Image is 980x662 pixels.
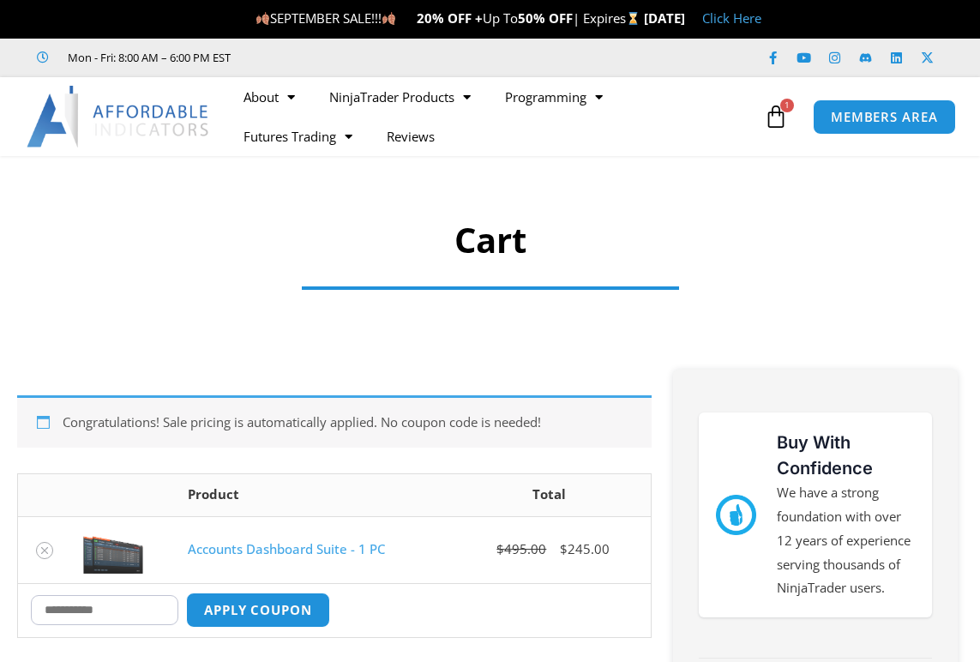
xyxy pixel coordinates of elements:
th: Product [175,474,447,516]
bdi: 495.00 [496,540,546,557]
button: Apply coupon [186,593,330,628]
a: Click Here [702,9,761,27]
a: MEMBERS AREA [813,99,956,135]
a: Accounts Dashboard Suite - 1 PC [188,540,385,557]
bdi: 245.00 [560,540,610,557]
img: 🍂 [256,12,269,25]
img: mark thumbs good 43913 | Affordable Indicators – NinjaTrader [716,495,756,535]
strong: 20% OFF + [417,9,483,27]
div: Congratulations! Sale pricing is automatically applied. No coupon code is needed! [17,395,652,448]
iframe: Customer reviews powered by Trustpilot [255,49,512,66]
a: Remove Accounts Dashboard Suite - 1 PC from cart [36,542,53,559]
span: SEPTEMBER SALE!!! Up To | Expires [256,9,644,27]
a: Reviews [370,117,452,156]
strong: 50% OFF [518,9,573,27]
span: $ [560,540,568,557]
img: ⌛ [627,12,640,25]
strong: [DATE] [644,9,685,27]
h3: Buy With Confidence [777,430,915,481]
nav: Menu [226,77,760,156]
img: Screenshot 2024-08-26 155710eeeee | Affordable Indicators – NinjaTrader [83,526,143,574]
span: 1 [780,99,794,112]
a: Futures Trading [226,117,370,156]
span: $ [496,540,504,557]
th: Total [447,474,651,516]
a: Programming [488,77,620,117]
span: MEMBERS AREA [831,111,938,123]
img: LogoAI | Affordable Indicators – NinjaTrader [27,86,211,147]
a: 1 [738,92,814,141]
p: We have a strong foundation with over 12 years of experience serving thousands of NinjaTrader users. [777,481,915,600]
a: About [226,77,312,117]
a: NinjaTrader Products [312,77,488,117]
img: 🍂 [382,12,395,25]
span: Mon - Fri: 8:00 AM – 6:00 PM EST [63,47,231,68]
